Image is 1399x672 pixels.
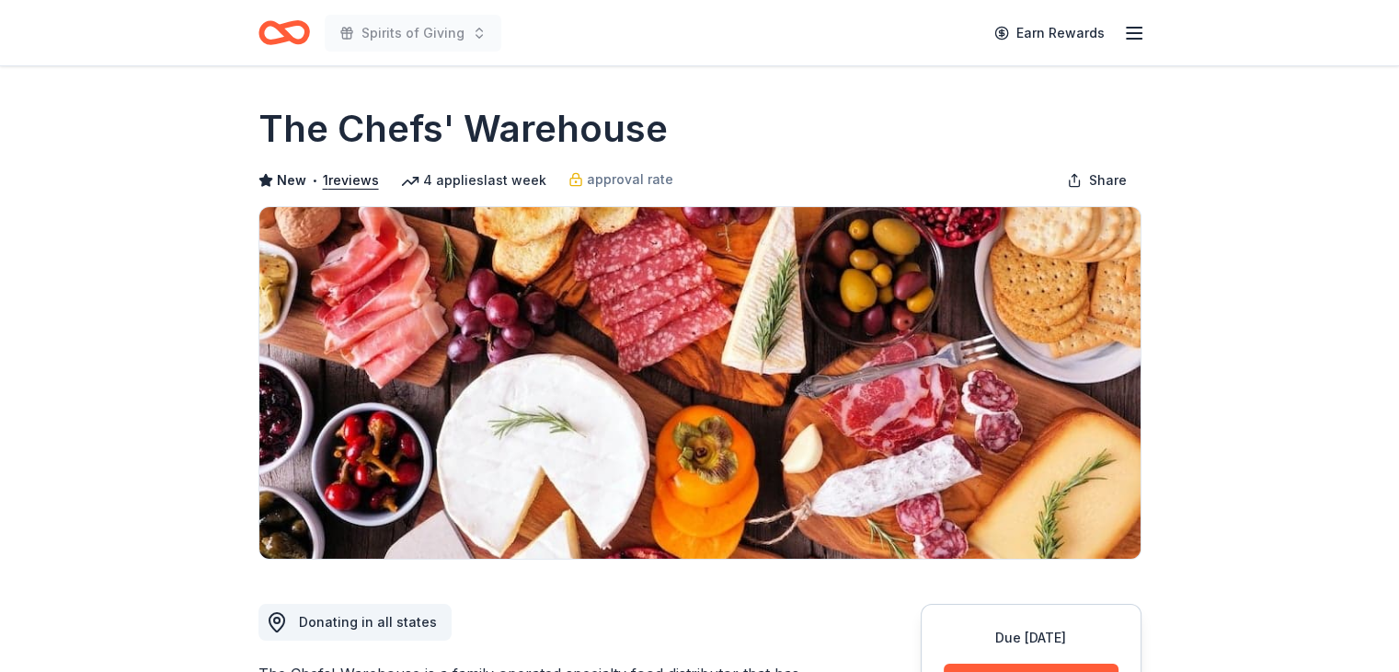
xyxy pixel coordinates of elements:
button: Share [1052,162,1141,199]
span: • [311,173,317,188]
span: New [277,169,306,191]
span: Share [1089,169,1127,191]
span: approval rate [587,168,673,191]
a: approval rate [568,168,673,191]
h1: The Chefs' Warehouse [258,103,668,155]
a: Earn Rewards [983,17,1116,50]
span: Donating in all states [299,614,437,630]
span: Spirits of Giving [361,22,464,44]
button: Spirits of Giving [325,15,501,52]
a: Home [258,11,310,54]
img: Image for The Chefs' Warehouse [259,207,1141,559]
div: Due [DATE] [944,627,1118,649]
button: 1reviews [323,169,379,191]
div: 4 applies last week [401,169,546,191]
